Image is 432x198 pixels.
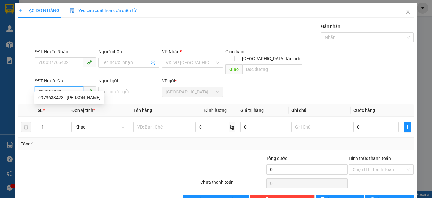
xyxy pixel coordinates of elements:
[162,49,180,54] span: VP Nhận
[98,48,159,55] div: Người nhận
[405,9,410,14] span: close
[98,77,159,84] div: Người gửi
[18,8,23,13] span: plus
[166,87,219,97] span: Quảng Sơn
[162,77,223,84] div: VP gửi
[240,122,286,132] input: 0
[70,8,75,13] img: icon
[229,122,235,132] span: kg
[75,122,125,132] span: Khác
[38,108,43,113] span: SL
[34,93,104,103] div: 0973633423 - DUY MÔ
[200,179,266,190] div: Chưa thanh toán
[71,108,95,113] span: Đơn vị tính
[35,77,96,84] div: SĐT Người Gửi
[399,3,417,21] button: Close
[321,24,340,29] label: Gán nhãn
[18,8,59,13] span: TẠO ĐƠN HÀNG
[404,122,411,132] button: plus
[225,64,242,74] span: Giao
[133,122,190,132] input: VD: Bàn, Ghế
[204,108,226,113] span: Định lượng
[291,122,348,132] input: Ghi Chú
[289,104,351,117] th: Ghi chú
[151,60,156,65] span: user-add
[87,89,92,94] span: phone
[35,48,96,55] div: SĐT Người Nhận
[353,108,375,113] span: Cước hàng
[404,125,411,130] span: plus
[239,55,302,62] span: [GEOGRAPHIC_DATA] tận nơi
[21,140,167,147] div: Tổng: 1
[225,49,246,54] span: Giao hàng
[38,94,101,101] div: 0973633423 - [PERSON_NAME]
[87,60,92,65] span: phone
[70,8,136,13] span: Yêu cầu xuất hóa đơn điện tử
[349,156,391,161] label: Hình thức thanh toán
[242,64,302,74] input: Dọc đường
[266,156,287,161] span: Tổng cước
[133,108,152,113] span: Tên hàng
[240,108,264,113] span: Giá trị hàng
[21,122,31,132] button: delete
